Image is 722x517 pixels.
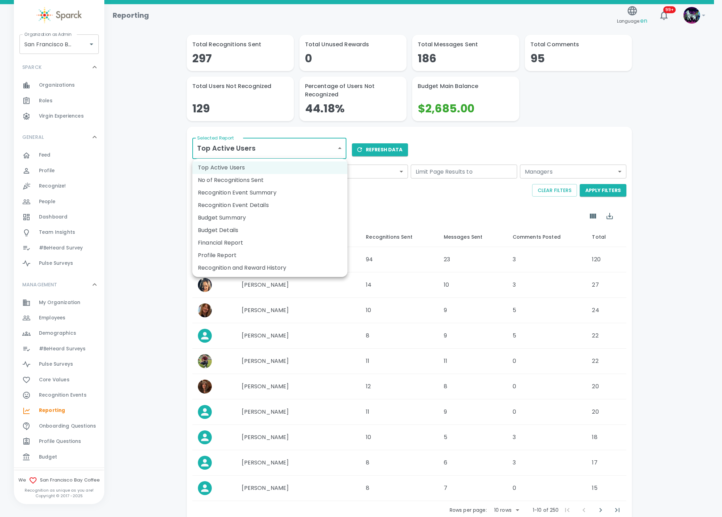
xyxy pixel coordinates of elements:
[192,186,347,199] li: Recognition Event Summary
[192,262,347,274] li: Recognition and Reward History
[192,199,347,212] li: Recognition Event Details
[192,249,347,262] li: Profile Report
[192,237,347,249] li: Financial Report
[192,212,347,224] li: Budget Summary
[192,174,347,186] li: No of Recognitions Sent
[192,161,347,174] li: Top Active Users
[192,224,347,237] li: Budget Details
